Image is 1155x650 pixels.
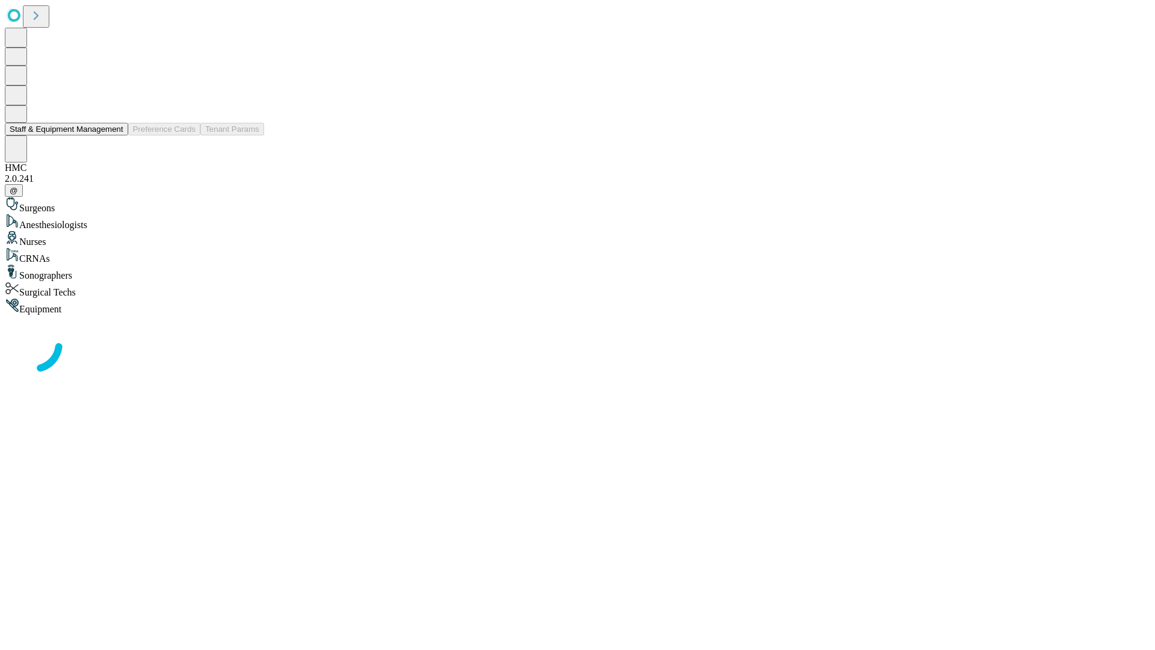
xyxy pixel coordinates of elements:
[5,173,1150,184] div: 2.0.241
[5,214,1150,231] div: Anesthesiologists
[5,184,23,197] button: @
[5,264,1150,281] div: Sonographers
[128,123,200,135] button: Preference Cards
[5,247,1150,264] div: CRNAs
[5,123,128,135] button: Staff & Equipment Management
[5,231,1150,247] div: Nurses
[5,197,1150,214] div: Surgeons
[5,298,1150,315] div: Equipment
[5,281,1150,298] div: Surgical Techs
[200,123,264,135] button: Tenant Params
[5,162,1150,173] div: HMC
[10,186,18,195] span: @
